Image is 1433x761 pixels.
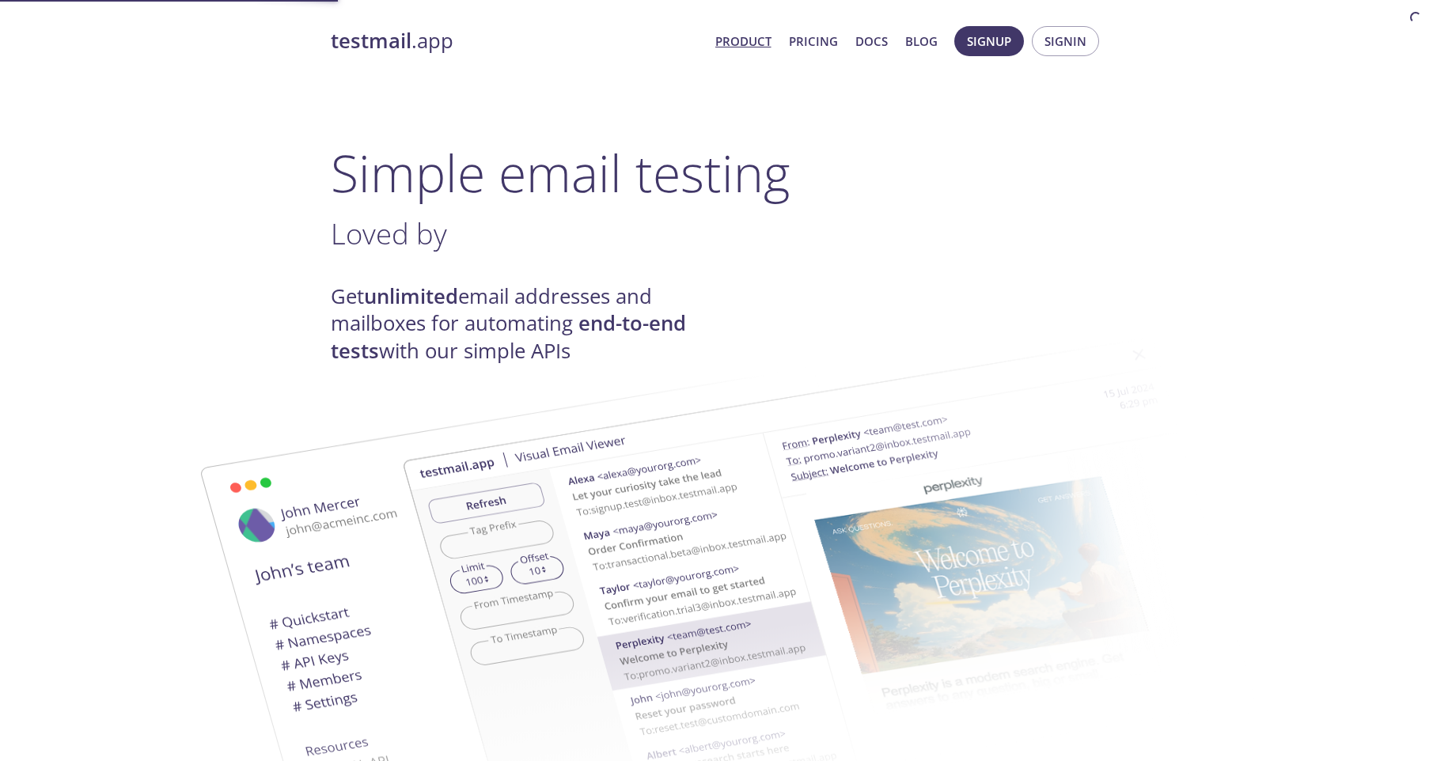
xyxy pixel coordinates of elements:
[331,214,447,253] span: Loved by
[331,283,717,365] h4: Get email addresses and mailboxes for automating with our simple APIs
[905,31,938,51] a: Blog
[364,282,458,310] strong: unlimited
[967,31,1011,51] span: Signup
[789,31,838,51] a: Pricing
[855,31,888,51] a: Docs
[715,31,771,51] a: Product
[1032,26,1099,56] button: Signin
[1044,31,1086,51] span: Signin
[331,28,703,55] a: testmail.app
[331,309,686,364] strong: end-to-end tests
[331,27,411,55] strong: testmail
[954,26,1024,56] button: Signup
[331,142,1103,203] h1: Simple email testing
